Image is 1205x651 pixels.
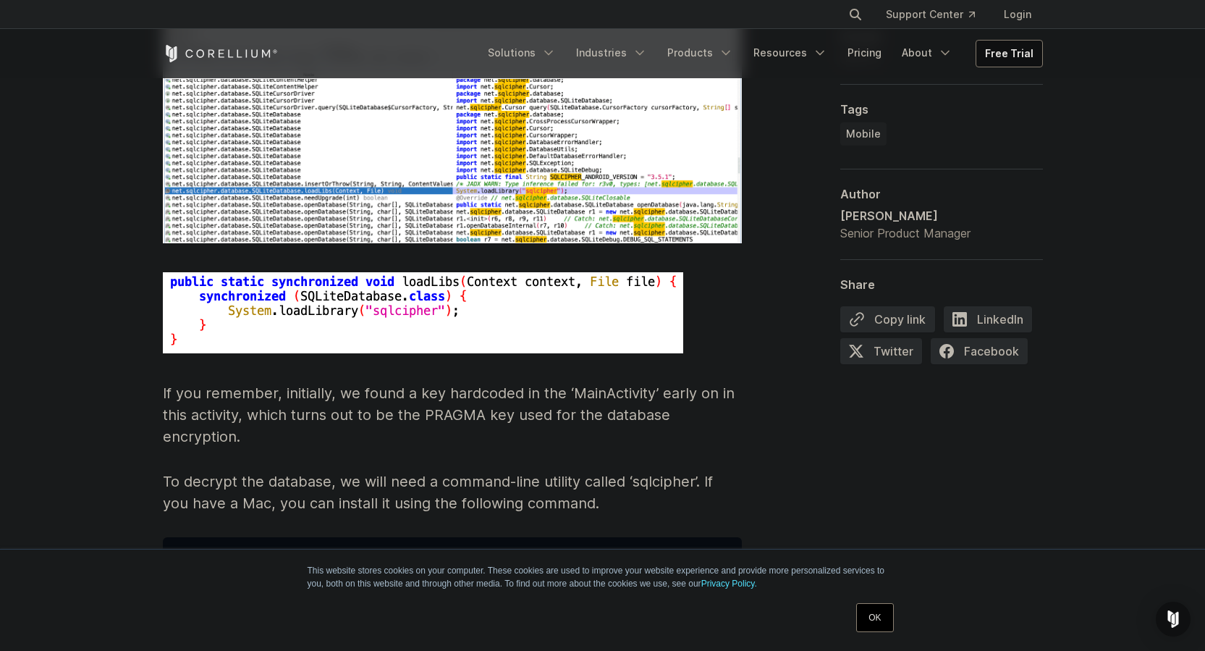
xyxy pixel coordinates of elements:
[976,41,1042,67] a: Free Trial
[308,564,898,590] p: This website stores cookies on your computer. These cookies are used to improve your website expe...
[931,338,1028,364] span: Facebook
[840,338,922,364] span: Twitter
[842,1,868,28] button: Search
[840,207,971,224] div: [PERSON_NAME]
[1156,602,1191,637] div: Open Intercom Messenger
[831,1,1043,28] div: Navigation Menu
[163,471,742,514] p: To decrypt the database, we will need a command-line utility called ‘sqlcipher’. If you have a Ma...
[745,40,836,66] a: Resources
[840,187,1043,201] div: Author
[944,306,1041,338] a: LinkedIn
[479,40,1043,67] div: Navigation Menu
[846,127,881,141] span: Mobile
[163,272,683,353] img: Public static synchronized void
[840,338,931,370] a: Twitter
[840,122,887,146] a: Mobile
[874,1,986,28] a: Support Center
[163,13,742,244] img: Text search for sqlcipher
[840,277,1043,292] div: Share
[567,40,656,66] a: Industries
[659,40,742,66] a: Products
[840,224,971,242] div: Senior Product Manager
[992,1,1043,28] a: Login
[163,45,278,62] a: Corellium Home
[701,579,757,589] a: Privacy Policy.
[840,102,1043,117] div: Tags
[479,40,565,66] a: Solutions
[840,306,935,332] button: Copy link
[944,306,1032,332] span: LinkedIn
[839,40,890,66] a: Pricing
[856,603,893,632] a: OK
[893,40,961,66] a: About
[163,382,742,448] p: If you remember, initially, we found a key hardcoded in the ‘MainActivity’ early on in this activ...
[931,338,1036,370] a: Facebook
